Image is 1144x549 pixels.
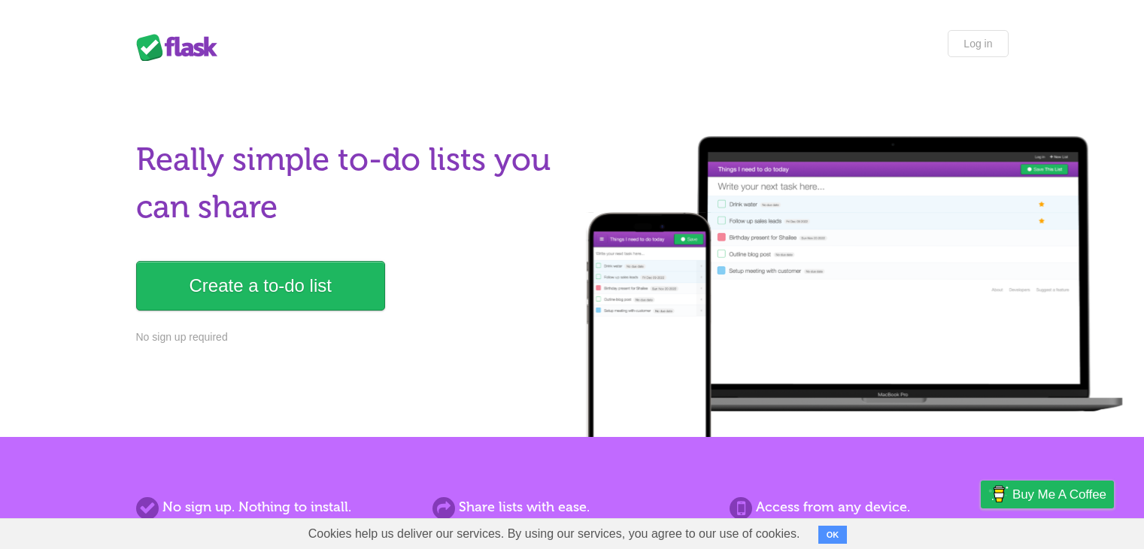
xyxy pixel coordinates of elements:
h2: Share lists with ease. [432,497,711,517]
span: Buy me a coffee [1012,481,1106,508]
h1: Really simple to-do lists you can share [136,136,563,231]
button: OK [818,526,848,544]
p: No sign up required [136,329,563,345]
div: Flask Lists [136,34,226,61]
img: Buy me a coffee [988,481,1009,507]
h2: No sign up. Nothing to install. [136,497,414,517]
span: Cookies help us deliver our services. By using our services, you agree to our use of cookies. [293,519,815,549]
h2: Access from any device. [730,497,1008,517]
a: Log in [948,30,1008,57]
a: Buy me a coffee [981,481,1114,508]
a: Create a to-do list [136,261,385,311]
